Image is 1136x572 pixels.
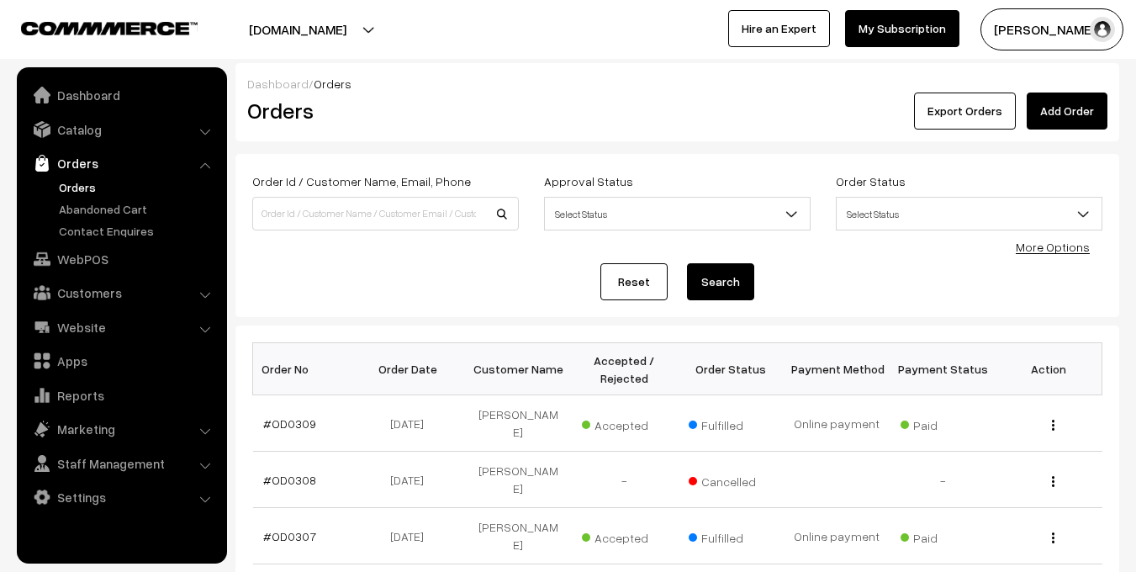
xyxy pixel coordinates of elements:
a: Contact Enquires [55,222,221,240]
button: Search [687,263,754,300]
a: My Subscription [845,10,959,47]
a: Orders [55,178,221,196]
label: Approval Status [544,172,633,190]
h2: Orders [247,98,517,124]
td: Online payment [784,395,890,452]
a: Dashboard [21,80,221,110]
span: Fulfilled [689,412,773,434]
td: [PERSON_NAME] [465,508,571,564]
button: [PERSON_NAME] [980,8,1123,50]
a: Dashboard [247,77,309,91]
span: Paid [901,525,985,547]
a: #OD0309 [263,416,316,431]
a: Hire an Expert [728,10,830,47]
a: Staff Management [21,448,221,479]
input: Order Id / Customer Name / Customer Email / Customer Phone [252,197,519,230]
a: Abandoned Cart [55,200,221,218]
button: Export Orders [914,93,1016,130]
a: Marketing [21,414,221,444]
label: Order Status [836,172,906,190]
a: Settings [21,482,221,512]
span: Select Status [837,199,1102,229]
span: Fulfilled [689,525,773,547]
th: Payment Status [890,343,996,395]
button: [DOMAIN_NAME] [190,8,405,50]
th: Accepted / Rejected [571,343,677,395]
td: [PERSON_NAME] [465,452,571,508]
img: user [1090,17,1115,42]
th: Order Status [678,343,784,395]
span: Orders [314,77,351,91]
th: Order No [253,343,359,395]
span: Select Status [545,199,810,229]
td: [DATE] [359,452,465,508]
td: - [571,452,677,508]
a: #OD0308 [263,473,316,487]
a: Reports [21,380,221,410]
label: Order Id / Customer Name, Email, Phone [252,172,471,190]
td: [PERSON_NAME] [465,395,571,452]
a: COMMMERCE [21,17,168,37]
td: [DATE] [359,508,465,564]
a: Add Order [1027,93,1107,130]
th: Payment Method [784,343,890,395]
a: Website [21,312,221,342]
th: Customer Name [465,343,571,395]
span: Select Status [836,197,1102,230]
th: Order Date [359,343,465,395]
span: Paid [901,412,985,434]
a: #OD0307 [263,529,316,543]
a: More Options [1016,240,1090,254]
img: Menu [1052,420,1054,431]
th: Action [996,343,1102,395]
div: / [247,75,1107,93]
img: COMMMERCE [21,22,198,34]
a: Apps [21,346,221,376]
a: Catalog [21,114,221,145]
img: Menu [1052,476,1054,487]
td: [DATE] [359,395,465,452]
span: Accepted [582,525,666,547]
span: Select Status [544,197,811,230]
a: Customers [21,278,221,308]
a: WebPOS [21,244,221,274]
a: Orders [21,148,221,178]
td: - [890,452,996,508]
img: Menu [1052,532,1054,543]
a: Reset [600,263,668,300]
span: Accepted [582,412,666,434]
td: Online payment [784,508,890,564]
span: Cancelled [689,469,773,490]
